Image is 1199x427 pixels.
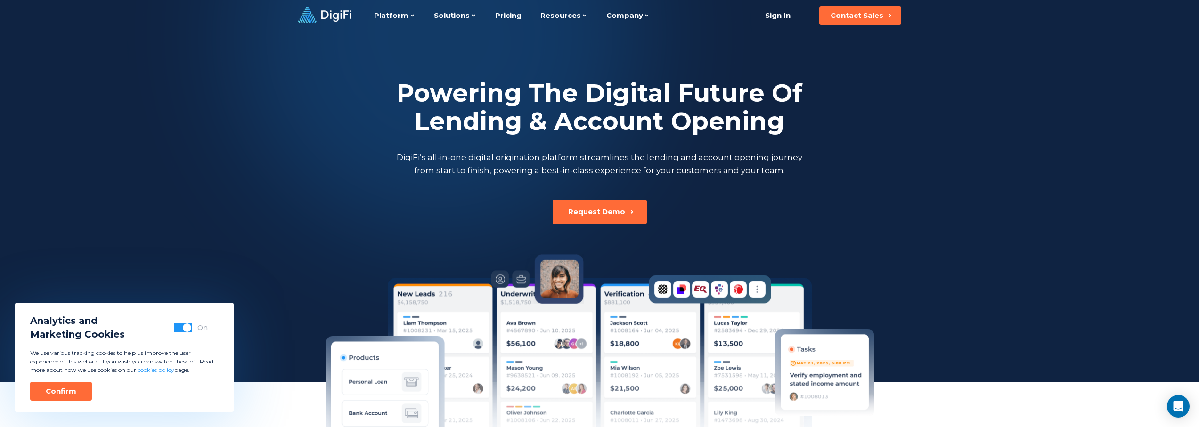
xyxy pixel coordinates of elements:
div: On [197,323,208,332]
span: Analytics and [30,314,125,328]
p: DigiFi’s all-in-one digital origination platform streamlines the lending and account opening jour... [395,151,805,177]
button: Contact Sales [819,6,901,25]
h2: Powering The Digital Future Of Lending & Account Opening [395,79,805,136]
a: Sign In [754,6,802,25]
button: Request Demo [553,200,647,224]
a: cookies policy [138,366,174,373]
div: Contact Sales [831,11,883,20]
span: Marketing Cookies [30,328,125,341]
p: We use various tracking cookies to help us improve the user experience of this website. If you wi... [30,349,219,374]
div: Confirm [46,387,76,396]
div: Open Intercom Messenger [1167,395,1190,418]
button: Confirm [30,382,92,401]
div: Request Demo [568,207,625,217]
